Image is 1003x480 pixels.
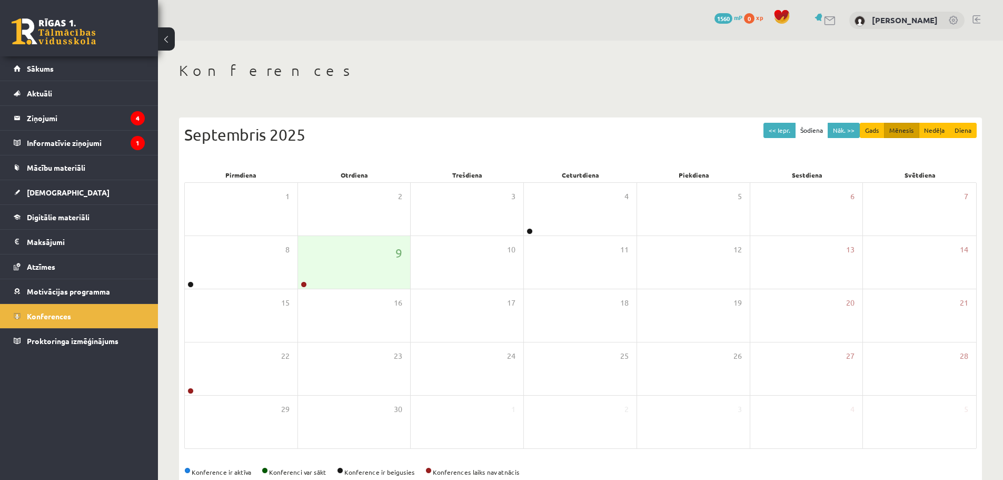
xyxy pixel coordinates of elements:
[964,191,968,202] span: 7
[27,163,85,172] span: Mācību materiāli
[860,123,885,138] button: Gads
[27,336,118,346] span: Proktoringa izmēģinājums
[285,244,290,256] span: 8
[131,111,145,125] i: 4
[14,279,145,303] a: Motivācijas programma
[27,230,145,254] legend: Maksājumi
[624,191,629,202] span: 4
[756,13,763,22] span: xp
[27,311,71,321] span: Konferences
[14,304,145,328] a: Konferences
[733,244,742,256] span: 12
[27,188,110,197] span: [DEMOGRAPHIC_DATA]
[620,297,629,309] span: 18
[744,13,768,22] a: 0 xp
[884,123,919,138] button: Mēnesis
[507,297,515,309] span: 17
[14,155,145,180] a: Mācību materiāli
[281,297,290,309] span: 15
[524,168,637,182] div: Ceturtdiena
[14,329,145,353] a: Proktoringa izmēģinājums
[27,212,90,222] span: Digitālie materiāli
[281,404,290,415] span: 29
[27,287,110,296] span: Motivācijas programma
[855,16,865,26] img: Anžela Aleksandrova
[750,168,863,182] div: Sestdiena
[949,123,977,138] button: Diena
[850,404,855,415] span: 4
[507,244,515,256] span: 10
[285,191,290,202] span: 1
[411,168,524,182] div: Trešdiena
[27,64,54,73] span: Sākums
[14,230,145,254] a: Maksājumi
[14,131,145,155] a: Informatīvie ziņojumi1
[964,404,968,415] span: 5
[763,123,796,138] button: << Iepr.
[27,131,145,155] legend: Informatīvie ziņojumi
[714,13,732,24] span: 1560
[846,297,855,309] span: 20
[14,205,145,229] a: Digitālie materiāli
[637,168,750,182] div: Piekdiena
[620,244,629,256] span: 11
[850,191,855,202] span: 6
[398,191,402,202] span: 2
[624,404,629,415] span: 2
[738,191,742,202] span: 5
[394,350,402,362] span: 23
[14,180,145,204] a: [DEMOGRAPHIC_DATA]
[828,123,860,138] button: Nāk. >>
[919,123,950,138] button: Nedēļa
[281,350,290,362] span: 22
[846,244,855,256] span: 13
[714,13,742,22] a: 1560 mP
[27,106,145,130] legend: Ziņojumi
[27,89,52,98] span: Aktuāli
[744,13,754,24] span: 0
[795,123,828,138] button: Šodiena
[12,18,96,45] a: Rīgas 1. Tālmācības vidusskola
[960,350,968,362] span: 28
[131,136,145,150] i: 1
[14,254,145,279] a: Atzīmes
[863,168,977,182] div: Svētdiena
[620,350,629,362] span: 25
[738,404,742,415] span: 3
[179,62,982,80] h1: Konferences
[733,350,742,362] span: 26
[297,168,411,182] div: Otrdiena
[14,81,145,105] a: Aktuāli
[507,350,515,362] span: 24
[27,262,55,271] span: Atzīmes
[14,106,145,130] a: Ziņojumi4
[733,297,742,309] span: 19
[14,56,145,81] a: Sākums
[184,168,297,182] div: Pirmdiena
[734,13,742,22] span: mP
[960,297,968,309] span: 21
[511,191,515,202] span: 3
[395,244,402,262] span: 9
[846,350,855,362] span: 27
[184,123,977,146] div: Septembris 2025
[184,467,977,477] div: Konference ir aktīva Konferenci var sākt Konference ir beigusies Konferences laiks nav atnācis
[960,244,968,256] span: 14
[872,15,938,25] a: [PERSON_NAME]
[394,297,402,309] span: 16
[511,404,515,415] span: 1
[394,404,402,415] span: 30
